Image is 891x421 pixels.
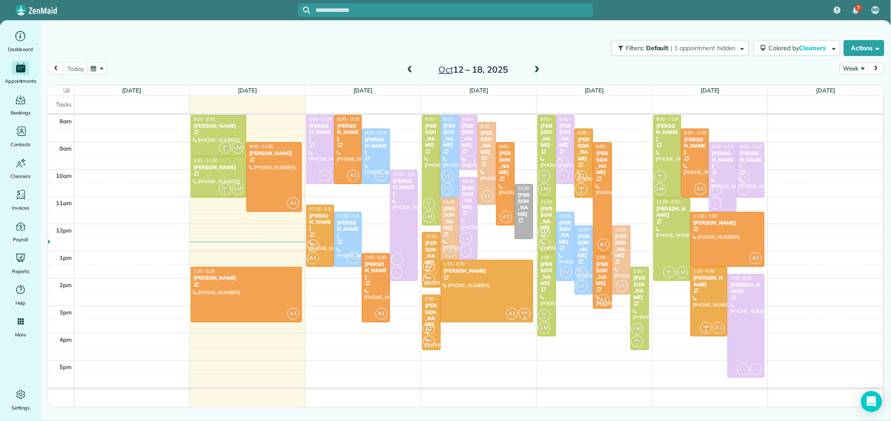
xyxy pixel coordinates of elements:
[59,254,72,261] span: 1pm
[634,268,655,274] span: 1:30 - 4:30
[375,308,387,320] span: A1
[612,40,749,56] button: Filters: Default | 1 appointment hidden
[426,200,431,205] span: SH
[557,157,569,169] span: F
[655,175,666,184] small: 1
[193,164,244,170] div: [PERSON_NAME]
[559,123,572,148] div: [PERSON_NAME]
[347,170,359,181] span: A1
[710,185,722,196] span: FV
[418,65,528,74] h2: 12 – 18, 2025
[607,40,749,56] a: Filters: Default | 1 appointment hidden
[393,171,417,177] span: 10:00 - 2:00
[462,123,475,148] div: [PERSON_NAME]
[585,87,604,94] a: [DATE]
[632,341,643,349] small: 1
[750,252,762,264] span: A1
[518,185,544,191] span: 10:30 - 12:30
[559,220,572,245] div: [PERSON_NAME]
[423,341,434,349] small: 3
[13,235,29,244] span: Payroll
[857,4,860,11] span: 7
[443,123,457,148] div: [PERSON_NAME]
[522,310,528,315] span: MA
[598,294,609,306] span: A1
[63,63,88,74] button: today
[577,233,590,259] div: [PERSON_NAME]
[615,233,628,259] div: [PERSON_NAME]
[425,240,438,266] div: [PERSON_NAME]
[194,268,215,274] span: 1:30 - 3:30
[59,363,72,370] span: 5pm
[656,123,679,142] div: [PERSON_NAME]
[423,211,435,223] span: LM
[540,261,553,287] div: [PERSON_NAME]
[578,130,601,136] span: 8:30 - 11:00
[482,190,494,202] span: VE
[298,7,310,14] button: Focus search
[499,144,523,149] span: 9:00 - 12:00
[500,211,512,223] span: A1
[635,338,640,343] span: SH
[575,280,587,292] span: D2
[517,192,531,218] div: [PERSON_NAME]
[519,313,530,321] small: 3
[4,29,37,54] a: Dashboard
[596,255,617,260] span: 1:00 - 3:00
[319,170,331,181] span: FV
[309,123,331,142] div: [PERSON_NAME]
[538,226,550,238] span: LM
[730,282,762,295] div: [PERSON_NAME]
[391,266,403,278] span: F
[219,147,230,155] small: 1
[596,261,609,287] div: [PERSON_NAME]
[769,44,829,52] span: Colored by
[684,137,706,155] div: [PERSON_NAME]
[462,116,486,122] span: 8:00 - 10:00
[671,44,736,52] span: | 1 appointment hidden
[657,173,663,177] span: SH
[223,144,228,149] span: SH
[443,206,457,231] div: [PERSON_NAME]
[11,140,30,149] span: Contacts
[701,327,712,335] small: 3
[844,40,884,56] button: Actions
[15,299,26,307] span: Help
[538,183,550,195] span: LM
[559,213,583,219] span: 11:30 - 2:00
[4,61,37,85] a: Appointments
[443,268,531,274] div: [PERSON_NAME]
[712,150,734,169] div: [PERSON_NAME]
[538,322,550,334] span: LM
[423,323,435,335] span: A1
[303,7,310,14] svg: Focus search
[631,323,643,335] span: LM
[694,213,717,219] span: 11:30 - 1:30
[375,170,387,181] span: D2
[219,188,230,196] small: 1
[542,173,547,177] span: SH
[354,87,373,94] a: [DATE]
[738,170,750,182] span: FV
[4,251,37,276] a: Reports
[542,241,547,246] span: SH
[122,87,141,94] a: [DATE]
[423,203,434,211] small: 1
[307,252,319,264] span: A1
[310,242,316,247] span: MA
[5,77,37,85] span: Appointments
[365,255,386,260] span: 1:00 - 3:30
[444,261,465,267] span: 1:15 - 3:30
[539,244,550,252] small: 1
[393,178,415,197] div: [PERSON_NAME]
[693,275,725,288] div: [PERSON_NAME]
[462,178,486,184] span: 10:15 - 1:15
[540,123,553,148] div: [PERSON_NAME]
[541,199,564,205] span: 11:00 - 1:00
[15,330,26,339] span: More
[578,227,601,233] span: 12:00 - 2:30
[223,185,228,190] span: SH
[11,172,30,181] span: Cleaners
[560,266,572,278] span: D2
[469,87,488,94] a: [DATE]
